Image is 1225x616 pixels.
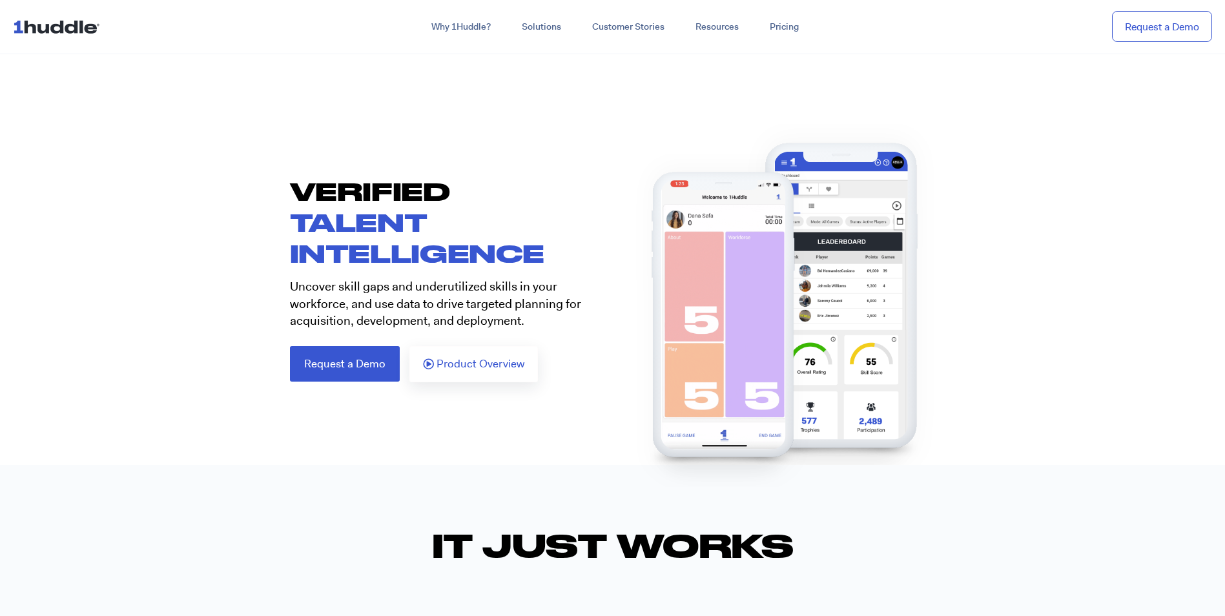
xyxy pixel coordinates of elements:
a: Pricing [754,15,814,39]
a: Product Overview [409,346,538,382]
span: Request a Demo [304,358,386,369]
a: Request a Demo [1112,11,1212,43]
a: Customer Stories [577,15,680,39]
span: Product Overview [437,358,524,370]
a: Request a Demo [290,346,400,382]
p: Uncover skill gaps and underutilized skills in your workforce, and use data to drive targeted pla... [290,278,603,330]
a: Why 1Huddle? [416,15,506,39]
img: ... [13,14,105,39]
span: TALENT INTELLIGENCE [290,207,545,267]
h1: VERIFIED [290,176,613,269]
a: Solutions [506,15,577,39]
a: Resources [680,15,754,39]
